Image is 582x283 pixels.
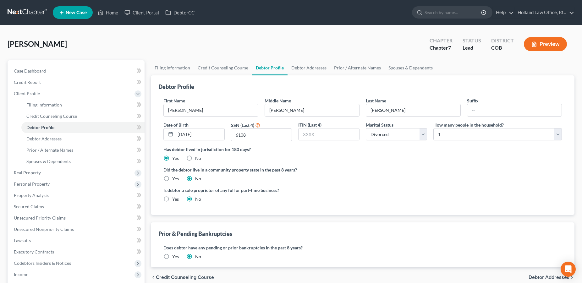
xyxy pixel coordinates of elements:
a: Credit Report [9,77,145,88]
a: Credit Counseling Course [194,60,252,75]
span: Spouses & Dependents [26,159,71,164]
span: Filing Information [26,102,62,107]
span: Debtor Addresses [529,275,569,280]
input: M.I [265,104,359,116]
span: Lawsuits [14,238,31,243]
i: chevron_left [151,275,156,280]
span: Property Analysis [14,193,49,198]
button: chevron_left Credit Counseling Course [151,275,214,280]
label: Yes [172,196,179,202]
span: Case Dashboard [14,68,46,73]
a: Spouses & Dependents [21,156,145,167]
div: Chapter [430,37,453,44]
label: Yes [172,155,179,161]
a: Debtor Addresses [21,133,145,144]
a: Lawsuits [9,235,145,246]
label: Yes [172,253,179,260]
span: Real Property [14,170,41,175]
a: Unsecured Nonpriority Claims [9,224,145,235]
input: -- [366,104,460,116]
a: Credit Counseling Course [21,111,145,122]
a: Help [493,7,514,18]
label: Did the debtor live in a community property state in the past 8 years? [163,166,562,173]
span: Secured Claims [14,204,44,209]
input: -- [164,104,258,116]
label: No [195,176,201,182]
input: MM/DD/YYYY [175,128,224,140]
span: Unsecured Priority Claims [14,215,66,220]
label: No [195,155,201,161]
span: Credit Counseling Course [26,113,77,119]
a: Debtor Addresses [288,60,330,75]
div: Debtor Profile [158,83,194,90]
a: Debtor Profile [21,122,145,133]
span: Credit Report [14,79,41,85]
i: chevron_right [569,275,574,280]
input: XXXX [299,128,359,140]
label: First Name [163,97,185,104]
a: Executory Contracts [9,246,145,258]
a: Case Dashboard [9,65,145,77]
label: How many people in the household? [433,122,504,128]
a: Prior / Alternate Names [330,60,385,75]
label: ITIN (Last 4) [298,122,321,128]
a: Filing Information [151,60,194,75]
a: Holland Law Office, P.C. [514,7,574,18]
label: Middle Name [265,97,291,104]
input: Search by name... [425,7,482,18]
span: [PERSON_NAME] [8,39,67,48]
a: Unsecured Priority Claims [9,212,145,224]
button: Preview [524,37,567,51]
label: Suffix [467,97,479,104]
label: Last Name [366,97,386,104]
a: Client Portal [121,7,162,18]
a: Filing Information [21,99,145,111]
label: No [195,253,201,260]
a: Prior / Alternate Names [21,144,145,156]
a: Secured Claims [9,201,145,212]
a: Spouses & Dependents [385,60,436,75]
span: Client Profile [14,91,40,96]
label: Yes [172,176,179,182]
label: Has debtor lived in jurisdiction for 180 days? [163,146,562,153]
div: Open Intercom Messenger [561,262,576,277]
span: Debtor Profile [26,125,54,130]
div: COB [491,44,514,52]
label: Marital Status [366,122,393,128]
input: -- [467,104,562,116]
a: Debtor Profile [252,60,288,75]
div: Lead [463,44,481,52]
span: 7 [448,45,451,51]
label: Is debtor a sole proprietor of any full or part-time business? [163,187,360,193]
span: Credit Counseling Course [156,275,214,280]
label: Date of Birth [163,122,189,128]
span: Debtor Addresses [26,136,62,141]
label: No [195,196,201,202]
span: New Case [66,10,87,15]
span: Prior / Alternate Names [26,147,73,153]
a: DebtorCC [162,7,198,18]
a: Property Analysis [9,190,145,201]
span: Personal Property [14,181,50,187]
span: Executory Contracts [14,249,54,254]
span: Income [14,272,28,277]
span: Unsecured Nonpriority Claims [14,226,74,232]
div: Prior & Pending Bankruptcies [158,230,232,237]
button: Debtor Addresses chevron_right [529,275,574,280]
a: Home [95,7,121,18]
input: XXXX [231,129,292,141]
label: Does debtor have any pending or prior bankruptcies in the past 8 years? [163,244,562,251]
label: SSN (Last 4) [231,122,254,128]
span: Codebtors Insiders & Notices [14,260,71,266]
div: Status [463,37,481,44]
div: Chapter [430,44,453,52]
div: District [491,37,514,44]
